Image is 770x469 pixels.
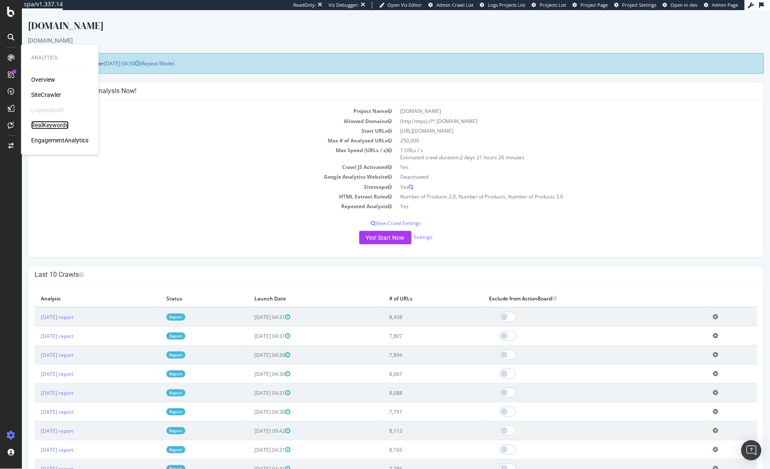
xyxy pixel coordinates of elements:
[31,54,88,62] div: Analytics
[144,303,163,311] a: Report
[428,2,473,8] a: Admin Crawl List
[361,449,461,468] td: 7,786
[233,417,268,424] span: [DATE] 09:42
[19,303,51,311] a: [DATE] report
[361,316,461,335] td: 7,807
[19,322,51,330] a: [DATE] report
[82,50,118,57] span: [DATE] 04:30
[233,455,268,462] span: [DATE] 04:31
[663,2,698,8] a: Open in dev
[623,2,657,8] span: Project Settings
[144,341,163,348] a: Report
[13,50,82,57] strong: Next Launch Scheduled for:
[374,126,735,135] td: 250,000
[374,191,735,201] td: Yes
[361,411,461,430] td: 8,113
[233,322,268,330] span: [DATE] 04:31
[671,2,698,8] span: Open in dev
[31,136,88,145] a: EngagementAnalytics
[361,297,461,316] td: 8,458
[361,280,461,297] th: # of URLs
[226,280,361,297] th: Launch Date
[704,2,738,8] a: Admin Page
[540,2,567,8] span: Projects List
[233,398,268,405] span: [DATE] 04:30
[19,398,51,405] a: [DATE] report
[144,398,163,405] a: Report
[144,360,163,367] a: Report
[13,280,138,297] th: Analysis
[361,335,461,354] td: 7,894
[13,116,374,126] td: Start URLs
[138,280,226,297] th: Status
[337,221,390,234] button: Yes! Start Now
[361,392,461,411] td: 7,791
[144,436,163,443] a: Report
[329,2,359,8] div: Viz Debugger:
[233,360,268,367] span: [DATE] 04:30
[374,172,735,182] td: Yes
[13,77,735,85] h4: Configure your New Analysis Now!
[19,455,51,462] a: [DATE] report
[13,106,374,116] td: Allowed Domains
[19,341,51,348] a: [DATE] report
[374,96,735,106] td: [DOMAIN_NAME]
[233,303,268,311] span: [DATE] 04:31
[436,2,473,8] span: Admin Crawl List
[13,172,374,182] td: Sitemaps
[6,26,742,35] div: [DOMAIN_NAME]
[6,8,742,26] div: [DOMAIN_NAME]
[461,280,685,297] th: Exclude from ActionBoard
[573,2,608,8] a: Project Page
[532,2,567,8] a: Projects List
[6,43,742,64] div: (Repeat Mode)
[293,2,316,8] div: ReadOnly:
[19,436,51,443] a: [DATE] report
[438,144,503,151] span: 2 days 21 hours 26 minutes
[31,121,69,129] a: RealKeywords
[361,373,461,392] td: 8,088
[13,182,374,191] td: HTML Extract Rules
[480,2,526,8] a: Logs Projects List
[144,417,163,424] a: Report
[13,96,374,106] td: Project Name
[233,436,268,443] span: [DATE] 04:31
[374,135,735,152] td: 1 URLs / s Estimated crawl duration:
[31,75,55,84] a: Overview
[13,152,374,162] td: Crawl JS Activated
[374,116,735,126] td: [URL][DOMAIN_NAME]
[379,2,422,8] a: Open Viz Editor
[13,209,735,217] p: View Crawl Settings
[392,223,411,230] a: Settings
[741,440,762,461] div: Open Intercom Messenger
[13,260,735,269] h4: Last 10 Crawls
[19,417,51,424] a: [DATE] report
[31,106,64,114] div: LogAnalyzer
[361,430,461,449] td: 8,165
[581,2,608,8] span: Project Page
[374,106,735,116] td: (http|https)://*.[DOMAIN_NAME]
[13,162,374,172] td: Google Analytics Website
[144,455,163,462] a: Report
[388,2,422,8] span: Open Viz Editor
[233,379,268,386] span: [DATE] 04:31
[19,379,51,386] a: [DATE] report
[13,191,374,201] td: Repeated Analysis
[361,354,461,373] td: 8,067
[374,162,735,172] td: Deactivated
[13,126,374,135] td: Max # of Analysed URLs
[13,135,374,152] td: Max Speed (URLs / s)
[712,2,738,8] span: Admin Page
[19,360,51,367] a: [DATE] report
[233,341,268,348] span: [DATE] 04:30
[31,91,61,99] div: SiteCrawler
[374,152,735,162] td: Yes
[144,322,163,330] a: Report
[374,182,735,191] td: Number of Products 2.0, Number of Products, Number of Products 3.0
[488,2,526,8] span: Logs Projects List
[615,2,657,8] a: Project Settings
